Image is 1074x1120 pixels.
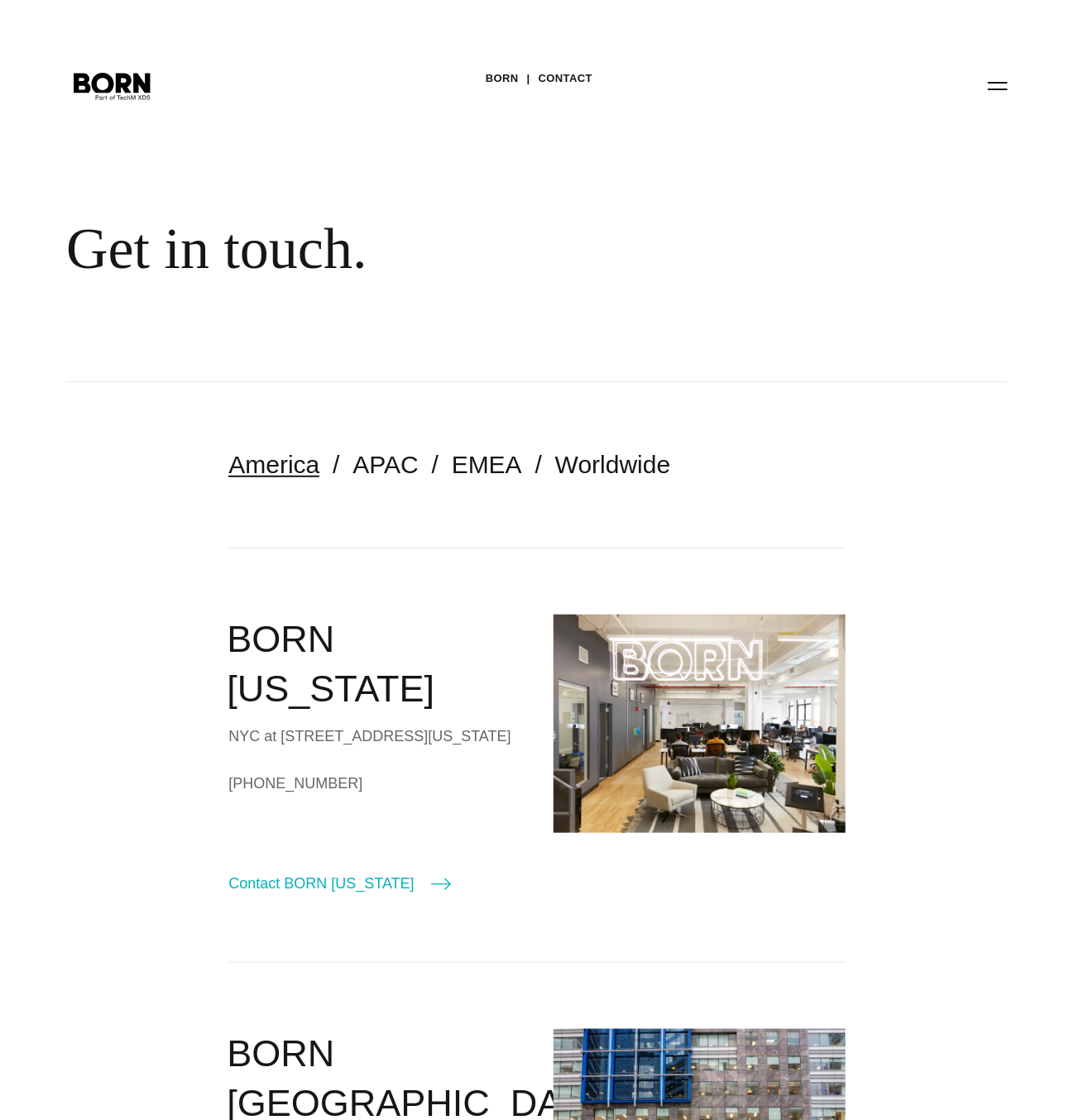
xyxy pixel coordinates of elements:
[228,451,319,478] a: America
[227,615,520,715] h2: BORN [US_STATE]
[66,215,1008,283] div: Get in touch.
[228,724,520,749] div: NYC at [STREET_ADDRESS][US_STATE]
[539,66,592,91] a: Contact
[978,68,1018,103] button: Open
[352,451,418,478] a: APAC
[228,872,450,895] a: Contact BORN [US_STATE]
[452,451,522,478] a: EMEA
[486,66,519,91] a: BORN
[228,771,520,796] a: [PHONE_NUMBER]
[555,451,671,478] a: Worldwide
